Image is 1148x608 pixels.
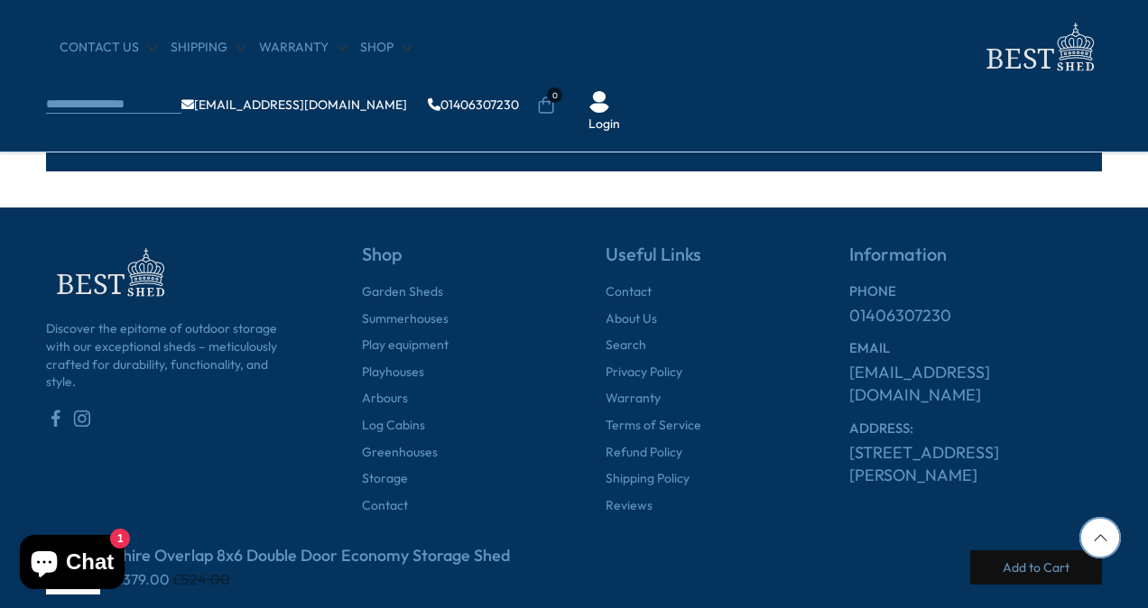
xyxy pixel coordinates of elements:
[46,244,172,302] img: footer-logo
[606,497,653,515] a: Reviews
[114,546,510,566] h4: Shire Overlap 8x6 Double Door Economy Storage Shed
[606,310,657,328] a: About Us
[849,361,1102,406] a: [EMAIL_ADDRESS][DOMAIN_NAME]
[259,39,347,57] a: Warranty
[362,283,443,301] a: Garden Sheds
[428,98,519,111] a: 01406307230
[362,444,438,462] a: Greenhouses
[606,470,690,488] a: Shipping Policy
[606,417,701,435] a: Terms of Service
[849,283,1102,299] h6: PHONE
[976,18,1102,77] img: logo
[588,115,620,134] a: Login
[970,550,1102,585] button: Add to Cart
[172,570,230,588] del: £524.00
[114,570,170,588] ins: £379.00
[360,39,412,57] a: Shop
[362,417,425,435] a: Log Cabins
[849,441,1102,486] a: [STREET_ADDRESS][PERSON_NAME]
[14,535,130,594] inbox-online-store-chat: Shopify online store chat
[362,310,449,328] a: Summerhouses
[849,244,1102,283] h5: Information
[46,320,299,409] p: Discover the epitome of outdoor storage with our exceptional sheds – meticulously crafted for dur...
[537,97,555,115] a: 0
[606,390,661,408] a: Warranty
[606,336,646,355] a: Search
[606,444,682,462] a: Refund Policy
[362,497,408,515] a: Contact
[547,88,562,103] span: 0
[362,470,408,488] a: Storage
[362,336,449,355] a: Play equipment
[362,364,424,382] a: Playhouses
[181,98,407,111] a: [EMAIL_ADDRESS][DOMAIN_NAME]
[171,39,245,57] a: Shipping
[849,420,1102,437] h6: ADDRESS:
[60,39,157,57] a: CONTACT US
[606,244,786,283] h5: Useful Links
[362,244,542,283] h5: Shop
[606,283,652,301] a: Contact
[849,304,951,327] a: 01406307230
[362,390,408,408] a: Arbours
[606,364,682,382] a: Privacy Policy
[588,91,610,113] img: User Icon
[849,340,1102,356] h6: EMAIL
